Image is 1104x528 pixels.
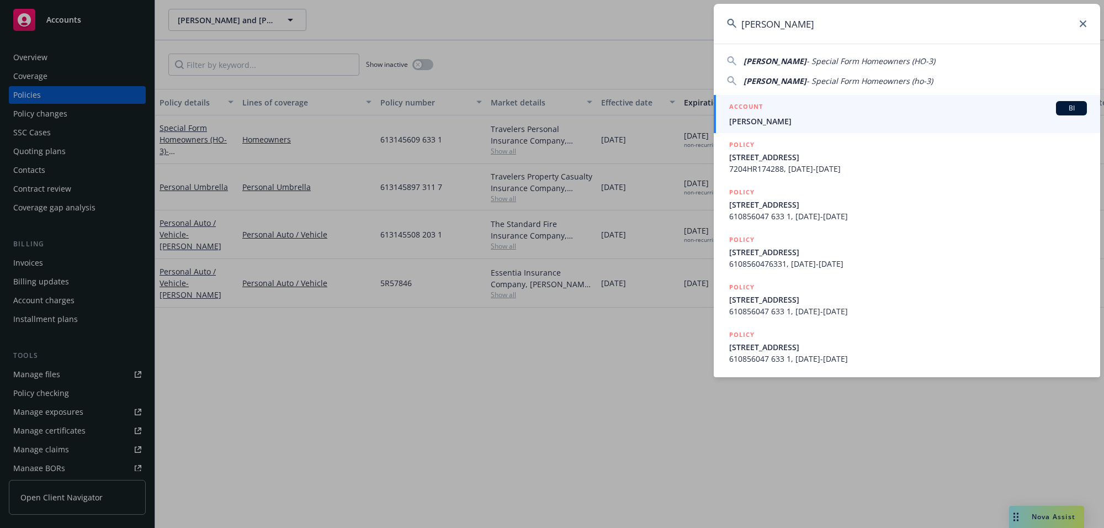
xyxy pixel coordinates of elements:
[729,210,1087,222] span: 610856047 633 1, [DATE]-[DATE]
[729,258,1087,270] span: 6108560476331, [DATE]-[DATE]
[729,199,1087,210] span: [STREET_ADDRESS]
[806,56,935,66] span: - Special Form Homeowners (HO-3)
[744,76,806,86] span: [PERSON_NAME]
[729,151,1087,163] span: [STREET_ADDRESS]
[729,163,1087,175] span: 7204HR174288, [DATE]-[DATE]
[714,276,1100,323] a: POLICY[STREET_ADDRESS]610856047 633 1, [DATE]-[DATE]
[714,133,1100,181] a: POLICY[STREET_ADDRESS]7204HR174288, [DATE]-[DATE]
[714,4,1100,44] input: Search...
[714,181,1100,228] a: POLICY[STREET_ADDRESS]610856047 633 1, [DATE]-[DATE]
[714,323,1100,371] a: POLICY[STREET_ADDRESS]610856047 633 1, [DATE]-[DATE]
[729,246,1087,258] span: [STREET_ADDRESS]
[729,282,755,293] h5: POLICY
[714,228,1100,276] a: POLICY[STREET_ADDRESS]6108560476331, [DATE]-[DATE]
[729,353,1087,365] span: 610856047 633 1, [DATE]-[DATE]
[729,294,1087,305] span: [STREET_ADDRESS]
[729,234,755,245] h5: POLICY
[729,329,755,340] h5: POLICY
[729,341,1087,353] span: [STREET_ADDRESS]
[714,95,1100,133] a: ACCOUNTBI[PERSON_NAME]
[729,305,1087,317] span: 610856047 633 1, [DATE]-[DATE]
[729,101,763,114] h5: ACCOUNT
[806,76,933,86] span: - Special Form Homeowners (ho-3)
[744,56,806,66] span: [PERSON_NAME]
[1060,103,1082,113] span: BI
[729,115,1087,127] span: [PERSON_NAME]
[729,139,755,150] h5: POLICY
[729,187,755,198] h5: POLICY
